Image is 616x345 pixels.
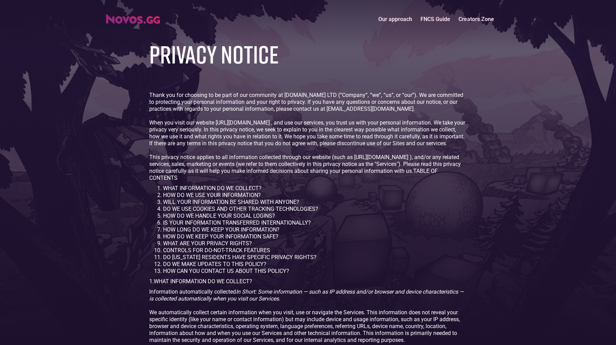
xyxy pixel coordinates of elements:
a: CONTROLS FOR DO-NOT-TRACK FEATURES [163,247,270,254]
a: HOW DO WE HANDLE YOUR SOCIAL LOGINS? [163,213,275,219]
a: HOW LONG DO WE KEEP YOUR INFORMATION? [163,226,279,233]
p: Thank you for choosing to be part of our community at [DOMAIN_NAME] LTD (“Company”, “we”, “us”, o... [149,92,467,112]
p: When you visit our website [URL][DOMAIN_NAME] , and use our services, you trust us with your pers... [149,119,467,147]
p: 1.WHAT INFORMATION DO WE COLLECT? [149,278,467,285]
h1: PRIVACY NOTICE [149,40,279,68]
a: DO WE USE COOKIES AND OTHER TRACKING TECHNOLOGIES? [163,206,318,212]
a: IS YOUR INFORMATION TRANSFERRED INTERNATIONALLY? [163,219,311,226]
a: HOW DO WE USE YOUR INFORMATION? [163,192,261,198]
a: HOW DO WE KEEP YOUR INFORMATION SAFE? [163,233,278,240]
p: We automatically collect certain information when you visit, use or navigate the Services. This i... [149,309,467,344]
a: Our approach [374,12,416,27]
p: This privacy notice applies to all information collected through our website (such as [URL][DOMAI... [149,154,467,181]
a: HOW CAN YOU CONTACT US ABOUT THIS POLICY? [163,268,289,274]
p: Information automatically collected [149,288,467,302]
em: In Short: Some information — such as IP address and/or browser and device characteristics — is co... [149,288,464,302]
a: DO WE MAKE UPDATES TO THIS POLICY? [163,261,266,267]
a: WILL YOUR INFORMATION BE SHARED WITH ANYONE? [163,199,299,205]
a: FNCS Guide [416,12,454,27]
a: WHAT INFORMATION DO WE COLLECT? [163,185,262,191]
a: WHAT ARE YOUR PRIVACY RIGHTS? [163,240,252,247]
a: DO [US_STATE] RESIDENTS HAVE SPECIFIC PRIVACY RIGHTS? [163,254,316,260]
a: Creators Zone [454,12,498,27]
